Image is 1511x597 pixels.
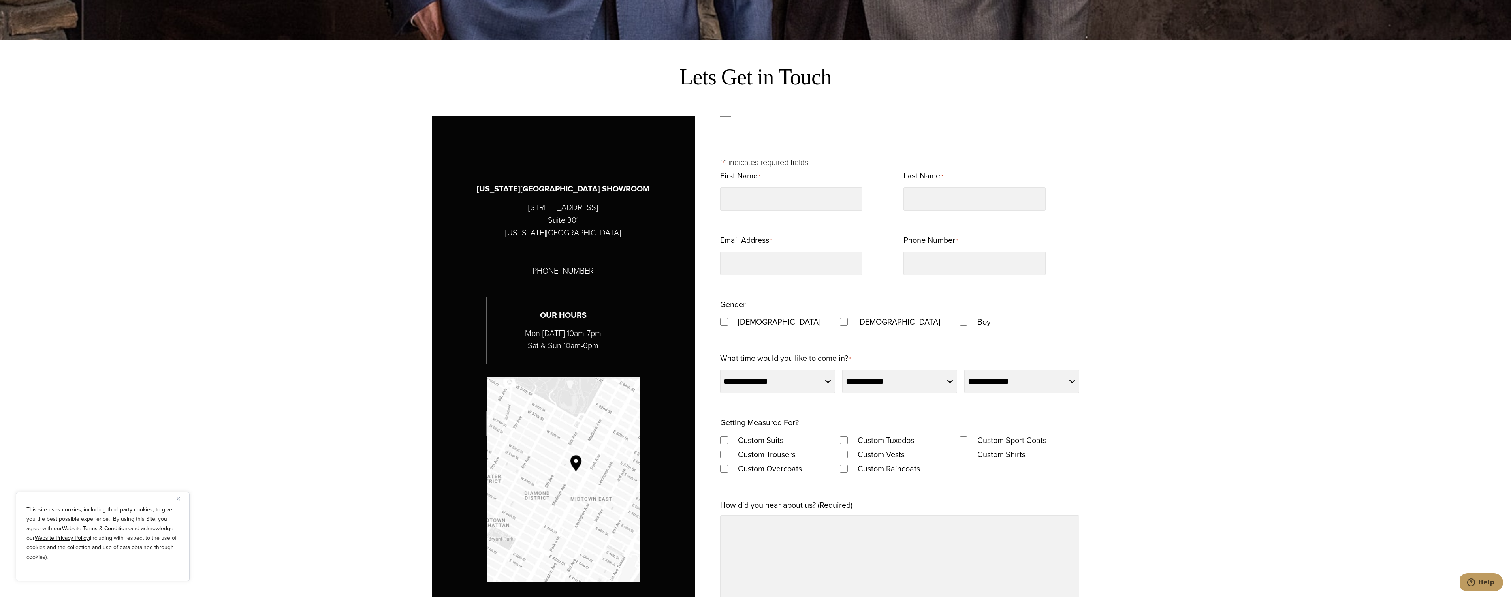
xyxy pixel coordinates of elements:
[969,315,999,329] label: Boy
[850,433,922,447] label: Custom Tuxedos
[26,505,179,562] p: This site uses cookies, including third party cookies, to give you the best possible experience. ...
[505,201,621,239] p: [STREET_ADDRESS] Suite 301 [US_STATE][GEOGRAPHIC_DATA]
[850,462,928,476] label: Custom Raincoats
[35,534,89,542] a: Website Privacy Policy
[720,169,760,184] label: First Name
[850,315,948,329] label: [DEMOGRAPHIC_DATA]
[730,315,828,329] label: [DEMOGRAPHIC_DATA]
[177,497,180,501] img: Close
[487,377,640,582] a: Map to Alan David Custom
[1460,573,1503,593] iframe: Opens a widget where you can chat to one of our agents
[903,169,943,184] label: Last Name
[720,233,772,248] label: Email Address
[969,433,1054,447] label: Custom Sport Coats
[487,327,640,352] p: Mon-[DATE] 10am-7pm Sat & Sun 10am-6pm
[531,265,596,277] p: [PHONE_NUMBER]
[720,156,1079,169] p: " " indicates required fields
[62,524,130,533] a: Website Terms & Conditions
[177,494,186,503] button: Close
[903,233,958,248] label: Phone Number
[432,64,1080,90] h2: Lets Get in Touch
[730,462,810,476] label: Custom Overcoats
[730,447,803,462] label: Custom Trousers
[487,309,640,321] h3: Our Hours
[477,183,649,195] h3: [US_STATE][GEOGRAPHIC_DATA] SHOWROOM
[720,351,851,366] label: What time would you like to come in?
[720,297,746,312] legend: Gender
[850,447,913,462] label: Custom Vests
[720,498,852,512] label: How did you hear about us? (Required)
[969,447,1033,462] label: Custom Shirts
[487,377,640,582] img: Google map with pin showing Alan David location at Madison Avenue & 53rd Street NY
[730,433,791,447] label: Custom Suits
[720,415,799,430] legend: Getting Measured For?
